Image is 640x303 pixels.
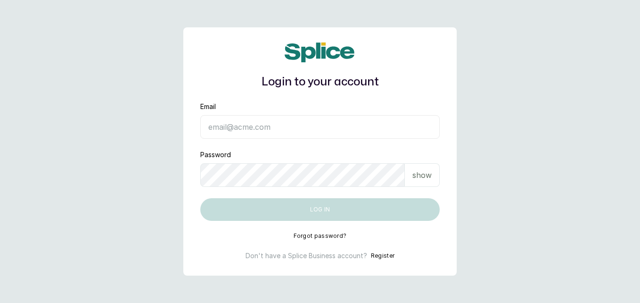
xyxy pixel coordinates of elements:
input: email@acme.com [200,115,440,139]
label: Password [200,150,231,160]
p: Don't have a Splice Business account? [246,251,367,261]
button: Forgot password? [294,232,347,240]
button: Register [371,251,394,261]
h1: Login to your account [200,74,440,91]
button: Log in [200,198,440,221]
p: show [412,169,432,181]
label: Email [200,102,216,111]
